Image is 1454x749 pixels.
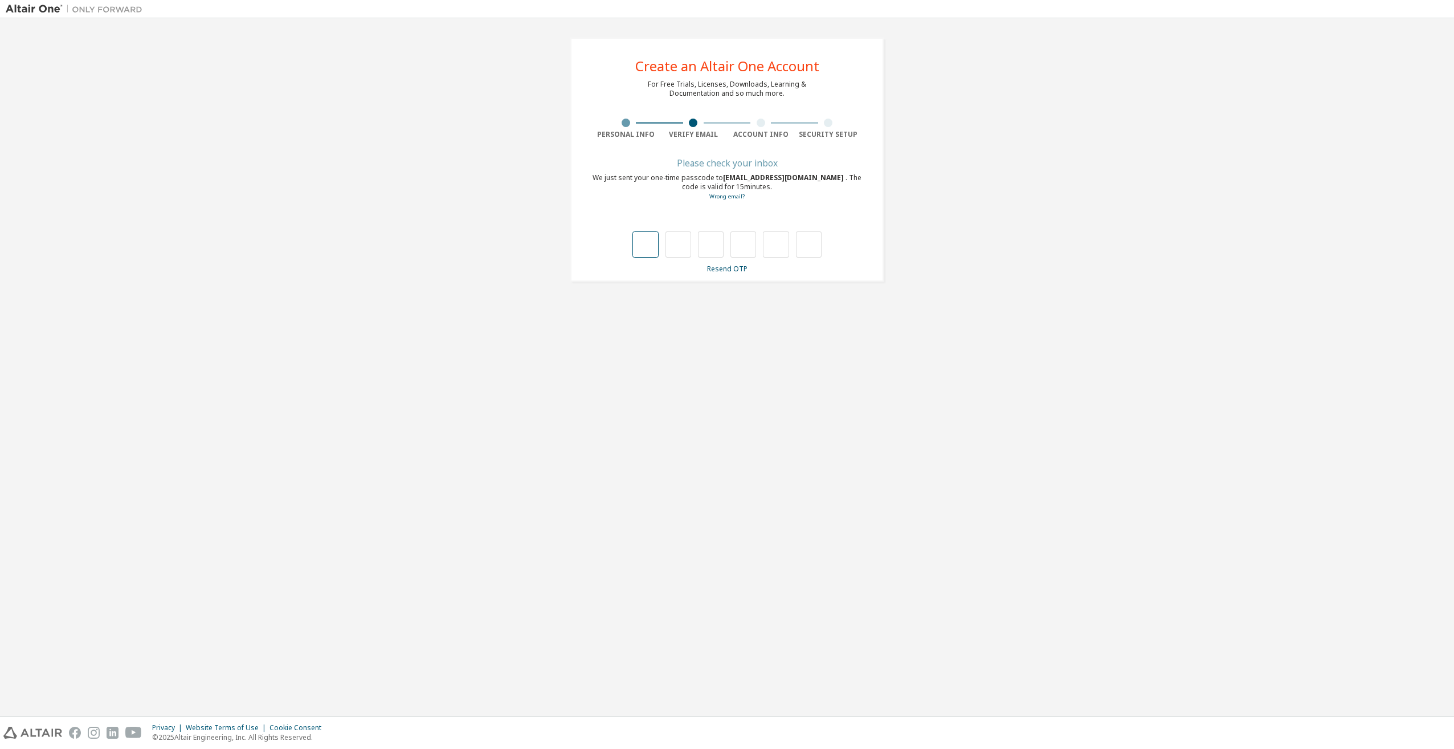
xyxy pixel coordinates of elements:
[107,727,119,739] img: linkedin.svg
[648,80,806,98] div: For Free Trials, Licenses, Downloads, Learning & Documentation and so much more.
[660,130,728,139] div: Verify Email
[723,173,846,182] span: [EMAIL_ADDRESS][DOMAIN_NAME]
[88,727,100,739] img: instagram.svg
[592,160,862,166] div: Please check your inbox
[269,723,328,732] div: Cookie Consent
[69,727,81,739] img: facebook.svg
[795,130,863,139] div: Security Setup
[125,727,142,739] img: youtube.svg
[6,3,148,15] img: Altair One
[709,193,745,200] a: Go back to the registration form
[707,264,748,274] a: Resend OTP
[152,723,186,732] div: Privacy
[592,130,660,139] div: Personal Info
[186,723,269,732] div: Website Terms of Use
[592,173,862,201] div: We just sent your one-time passcode to . The code is valid for 15 minutes.
[152,732,328,742] p: © 2025 Altair Engineering, Inc. All Rights Reserved.
[727,130,795,139] div: Account Info
[635,59,819,73] div: Create an Altair One Account
[3,727,62,739] img: altair_logo.svg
